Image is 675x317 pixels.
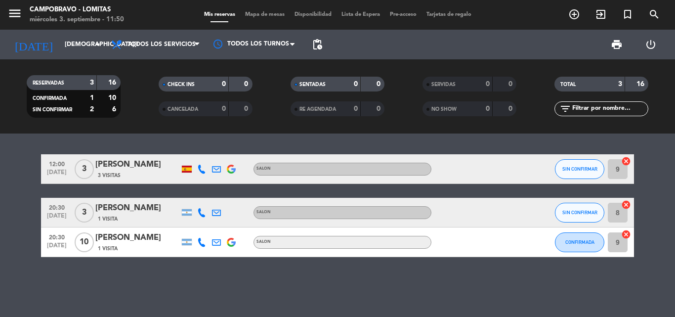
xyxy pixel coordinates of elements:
[33,96,67,101] span: CONFIRMADA
[486,105,490,112] strong: 0
[337,12,385,17] span: Lista de Espera
[244,81,250,88] strong: 0
[633,30,668,59] div: LOG OUT
[98,245,118,253] span: 1 Visita
[44,213,69,224] span: [DATE]
[244,105,250,112] strong: 0
[90,94,94,101] strong: 1
[555,232,604,252] button: CONFIRMADA
[621,229,631,239] i: cancel
[90,79,94,86] strong: 3
[227,165,236,174] img: google-logo.png
[595,8,607,20] i: exit_to_app
[98,215,118,223] span: 1 Visita
[621,200,631,210] i: cancel
[648,8,660,20] i: search
[486,81,490,88] strong: 0
[90,106,94,113] strong: 2
[377,81,382,88] strong: 0
[7,34,60,55] i: [DATE]
[508,105,514,112] strong: 0
[75,232,94,252] span: 10
[422,12,476,17] span: Tarjetas de regalo
[311,39,323,50] span: pending_actions
[256,240,271,244] span: SALON
[7,6,22,21] i: menu
[622,8,633,20] i: turned_in_not
[377,105,382,112] strong: 0
[44,231,69,242] span: 20:30
[95,231,179,244] div: [PERSON_NAME]
[92,39,104,50] i: arrow_drop_down
[112,106,118,113] strong: 6
[98,172,121,180] span: 3 Visitas
[431,107,457,112] span: NO SHOW
[256,167,271,171] span: SALON
[199,12,240,17] span: Mis reservas
[44,242,69,254] span: [DATE]
[127,41,196,48] span: Todos los servicios
[33,81,64,86] span: RESERVADAS
[168,107,198,112] span: CANCELADA
[240,12,290,17] span: Mapa de mesas
[95,202,179,215] div: [PERSON_NAME]
[555,159,604,179] button: SIN CONFIRMAR
[44,158,69,169] span: 12:00
[562,210,597,215] span: SIN CONFIRMAR
[565,239,594,245] span: CONFIRMADA
[7,6,22,24] button: menu
[555,203,604,223] button: SIN CONFIRMAR
[354,105,358,112] strong: 0
[75,159,94,179] span: 3
[618,81,622,88] strong: 3
[222,105,226,112] strong: 0
[256,210,271,214] span: SALON
[108,94,118,101] strong: 10
[33,107,72,112] span: SIN CONFIRMAR
[30,15,124,25] div: miércoles 3. septiembre - 11:50
[559,103,571,115] i: filter_list
[560,82,576,87] span: TOTAL
[222,81,226,88] strong: 0
[108,79,118,86] strong: 16
[571,103,648,114] input: Filtrar por nombre...
[621,156,631,166] i: cancel
[95,158,179,171] div: [PERSON_NAME]
[44,169,69,181] span: [DATE]
[385,12,422,17] span: Pre-acceso
[645,39,657,50] i: power_settings_new
[299,82,326,87] span: SENTADAS
[508,81,514,88] strong: 0
[227,238,236,247] img: google-logo.png
[354,81,358,88] strong: 0
[75,203,94,223] span: 3
[562,166,597,172] span: SIN CONFIRMAR
[30,5,124,15] div: Campobravo - Lomitas
[290,12,337,17] span: Disponibilidad
[431,82,456,87] span: SERVIDAS
[568,8,580,20] i: add_circle_outline
[611,39,623,50] span: print
[636,81,646,88] strong: 16
[299,107,336,112] span: RE AGENDADA
[168,82,195,87] span: CHECK INS
[44,201,69,213] span: 20:30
